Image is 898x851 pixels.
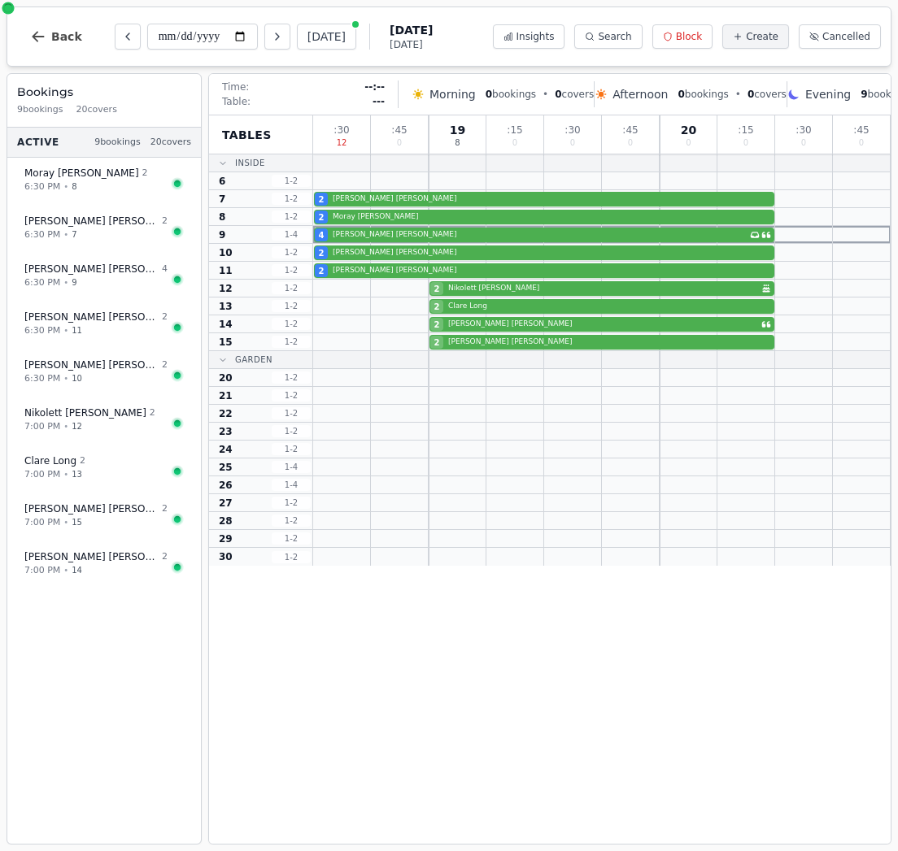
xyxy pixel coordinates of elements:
[678,89,684,100] span: 0
[24,263,159,276] span: [PERSON_NAME] [PERSON_NAME]
[272,532,311,545] span: 1 - 2
[72,372,82,384] span: 10
[63,420,68,432] span: •
[63,516,68,528] span: •
[859,139,864,147] span: 0
[80,454,85,468] span: 2
[219,264,233,277] span: 11
[162,550,168,564] span: 2
[272,300,311,312] span: 1 - 2
[142,167,148,180] span: 2
[681,124,696,136] span: 20
[799,24,881,49] button: Cancelled
[448,283,758,294] span: Nikolett [PERSON_NAME]
[14,541,194,586] button: [PERSON_NAME] [PERSON_NAME]27:00 PM•14
[272,193,311,205] span: 1 - 2
[24,324,60,338] span: 6:30 PM
[63,228,68,241] span: •
[517,30,555,43] span: Insights
[219,336,233,349] span: 15
[14,158,194,202] button: Moray [PERSON_NAME]26:30 PM•8
[748,88,787,101] span: covers
[434,336,440,349] span: 2
[162,310,168,324] span: 2
[319,247,325,259] span: 2
[574,24,642,49] button: Search
[429,86,476,102] span: Morning
[219,282,233,295] span: 12
[272,425,311,437] span: 1 - 2
[63,180,68,193] span: •
[63,468,68,480] span: •
[612,86,668,102] span: Afternoon
[24,406,146,419] span: Nikolett [PERSON_NAME]
[297,24,356,50] button: [DATE]
[565,125,580,135] span: : 30
[17,17,95,56] button: Back
[219,318,233,331] span: 14
[272,228,311,241] span: 1 - 4
[219,389,233,402] span: 21
[272,461,311,473] span: 1 - 4
[333,211,774,223] span: Moray [PERSON_NAME]
[738,125,753,135] span: : 15
[861,89,867,100] span: 9
[272,497,311,509] span: 1 - 2
[162,263,168,276] span: 4
[822,30,870,43] span: Cancelled
[162,358,168,372] span: 2
[24,564,60,578] span: 7:00 PM
[555,88,594,101] span: covers
[222,127,272,143] span: Tables
[72,180,76,193] span: 8
[512,139,517,147] span: 0
[219,193,225,206] span: 7
[272,371,311,384] span: 1 - 2
[743,139,748,147] span: 0
[455,139,460,147] span: 8
[272,264,311,276] span: 1 - 2
[390,22,433,38] span: [DATE]
[76,103,117,117] span: 20 covers
[746,30,778,43] span: Create
[272,336,311,348] span: 1 - 2
[570,139,575,147] span: 0
[748,89,754,100] span: 0
[219,461,233,474] span: 25
[555,89,561,100] span: 0
[434,301,440,313] span: 2
[24,516,60,530] span: 7:00 PM
[450,124,465,136] span: 19
[219,515,233,528] span: 28
[486,89,492,100] span: 0
[272,282,311,294] span: 1 - 2
[219,246,233,259] span: 10
[162,215,168,228] span: 2
[722,24,789,49] button: Create
[14,397,194,442] button: Nikolett [PERSON_NAME]27:00 PM•12
[373,95,385,108] span: ---
[14,350,194,394] button: [PERSON_NAME] [PERSON_NAME]26:30 PM•10
[272,407,311,419] span: 1 - 2
[319,229,325,241] span: 4
[150,406,155,420] span: 2
[272,211,311,223] span: 1 - 2
[219,175,225,188] span: 6
[222,95,251,108] span: Table:
[676,30,702,43] span: Block
[333,247,774,258] span: [PERSON_NAME] [PERSON_NAME]
[14,302,194,346] button: [PERSON_NAME] [PERSON_NAME]26:30 PM•11
[543,88,548,101] span: •
[272,175,311,187] span: 1 - 2
[272,246,311,258] span: 1 - 2
[72,564,82,576] span: 14
[319,265,325,277] span: 2
[24,167,139,180] span: Moray [PERSON_NAME]
[333,229,747,241] span: [PERSON_NAME] [PERSON_NAME]
[150,136,191,150] span: 20 covers
[219,443,233,456] span: 24
[364,80,385,93] span: --:--
[219,497,233,510] span: 27
[319,211,325,224] span: 2
[272,389,311,402] span: 1 - 2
